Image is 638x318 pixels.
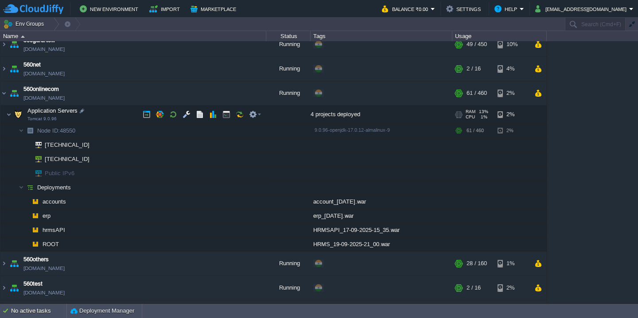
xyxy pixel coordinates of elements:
[24,138,29,152] img: AMDAwAAAACH5BAEAAAAALAAAAAABAAEAAAICRAEAOw==
[21,35,25,38] img: AMDAwAAAACH5BAEAAAAALAAAAAABAAEAAAICRAEAOw==
[24,181,36,194] img: AMDAwAAAACH5BAEAAAAALAAAAAABAAEAAAICRAEAOw==
[36,127,77,134] span: 48550
[3,4,63,15] img: CloudJiffy
[478,114,487,120] span: 1%
[23,45,65,54] a: [DOMAIN_NAME]
[29,237,42,251] img: AMDAwAAAACH5BAEAAAAALAAAAAABAAEAAAICRAEAOw==
[19,124,24,137] img: AMDAwAAAACH5BAEAAAAALAAAAAABAAEAAAICRAEAOw==
[42,240,60,248] a: ROOT
[29,195,42,208] img: AMDAwAAAACH5BAEAAAAALAAAAAABAAEAAAICRAEAOw==
[0,276,8,300] img: AMDAwAAAACH5BAEAAAAALAAAAAABAAEAAAICRAEAOw==
[311,195,452,208] div: account_[DATE].war
[315,127,390,133] span: 9.0.96-openjdk-17.0.12-almalinux-9
[266,276,311,300] div: Running
[453,31,546,41] div: Usage
[467,251,487,275] div: 28 / 160
[19,181,24,194] img: AMDAwAAAACH5BAEAAAAALAAAAAABAAEAAAICRAEAOw==
[36,127,77,134] a: Node ID:48550
[467,32,487,56] div: 49 / 450
[37,127,60,134] span: Node ID:
[494,4,520,14] button: Help
[8,81,20,105] img: AMDAwAAAACH5BAEAAAAALAAAAAABAAEAAAICRAEAOw==
[36,184,72,191] a: Deployments
[24,223,29,237] img: AMDAwAAAACH5BAEAAAAALAAAAAABAAEAAAICRAEAOw==
[498,124,526,137] div: 2%
[27,116,57,122] span: Tomcat 9.0.96
[8,32,20,56] img: AMDAwAAAACH5BAEAAAAALAAAAAABAAEAAAICRAEAOw==
[1,31,266,41] div: Name
[24,124,36,137] img: AMDAwAAAACH5BAEAAAAALAAAAAABAAEAAAICRAEAOw==
[266,251,311,275] div: Running
[311,31,452,41] div: Tags
[24,209,29,223] img: AMDAwAAAACH5BAEAAAAALAAAAAABAAEAAAICRAEAOw==
[535,4,629,14] button: [EMAIL_ADDRESS][DOMAIN_NAME]
[467,124,484,137] div: 61 / 460
[8,57,20,81] img: AMDAwAAAACH5BAEAAAAALAAAAAABAAEAAAICRAEAOw==
[24,237,29,251] img: AMDAwAAAACH5BAEAAAAALAAAAAABAAEAAAICRAEAOw==
[24,152,29,166] img: AMDAwAAAACH5BAEAAAAALAAAAAABAAEAAAICRAEAOw==
[267,31,310,41] div: Status
[446,4,483,14] button: Settings
[8,276,20,300] img: AMDAwAAAACH5BAEAAAAALAAAAAABAAEAAAICRAEAOw==
[479,109,488,114] span: 13%
[266,81,311,105] div: Running
[42,212,52,220] span: erp
[466,109,475,114] span: RAM
[23,94,65,102] a: [DOMAIN_NAME]
[311,237,452,251] div: HRMS_19-09-2025-21_00.war
[266,57,311,81] div: Running
[467,57,481,81] div: 2 / 16
[266,32,311,56] div: Running
[27,107,79,114] span: Application Servers
[24,195,29,208] img: AMDAwAAAACH5BAEAAAAALAAAAAABAAEAAAICRAEAOw==
[0,251,8,275] img: AMDAwAAAACH5BAEAAAAALAAAAAABAAEAAAICRAEAOw==
[23,255,49,264] a: 560others
[311,106,452,123] div: 4 projects deployed
[0,32,8,56] img: AMDAwAAAACH5BAEAAAAALAAAAAABAAEAAAICRAEAOw==
[498,57,526,81] div: 4%
[42,226,66,234] a: hrmsAPI
[44,152,91,166] span: [TECHNICAL_ID]
[8,251,20,275] img: AMDAwAAAACH5BAEAAAAALAAAAAABAAEAAAICRAEAOw==
[29,223,42,237] img: AMDAwAAAACH5BAEAAAAALAAAAAABAAEAAAICRAEAOw==
[70,306,134,315] button: Deployment Manager
[191,4,239,14] button: Marketplace
[466,114,475,120] span: CPU
[44,166,76,180] span: Public IPv6
[80,4,141,14] button: New Environment
[149,4,183,14] button: Import
[23,60,41,69] a: 560net
[44,170,76,177] a: Public IPv6
[29,152,42,166] img: AMDAwAAAACH5BAEAAAAALAAAAAABAAEAAAICRAEAOw==
[498,251,526,275] div: 1%
[0,57,8,81] img: AMDAwAAAACH5BAEAAAAALAAAAAABAAEAAAICRAEAOw==
[382,4,431,14] button: Balance ₹0.00
[0,81,8,105] img: AMDAwAAAACH5BAEAAAAALAAAAAABAAEAAAICRAEAOw==
[44,138,91,152] span: [TECHNICAL_ID]
[23,264,65,273] a: [DOMAIN_NAME]
[23,85,59,94] a: 560onlinecom
[29,166,42,180] img: AMDAwAAAACH5BAEAAAAALAAAAAABAAEAAAICRAEAOw==
[42,198,67,205] a: accounts
[23,288,65,297] a: [DOMAIN_NAME]
[498,276,526,300] div: 2%
[311,223,452,237] div: HRMSAPI_17-09-2025-15_35.war
[44,141,91,148] a: [TECHNICAL_ID]
[27,107,79,114] a: Application ServersTomcat 9.0.96
[23,279,43,288] a: 560test
[3,18,47,30] button: Env Groups
[29,209,42,223] img: AMDAwAAAACH5BAEAAAAALAAAAAABAAEAAAICRAEAOw==
[6,106,12,123] img: AMDAwAAAACH5BAEAAAAALAAAAAABAAEAAAICRAEAOw==
[467,276,481,300] div: 2 / 16
[498,32,526,56] div: 10%
[44,156,91,162] a: [TECHNICAL_ID]
[498,106,526,123] div: 2%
